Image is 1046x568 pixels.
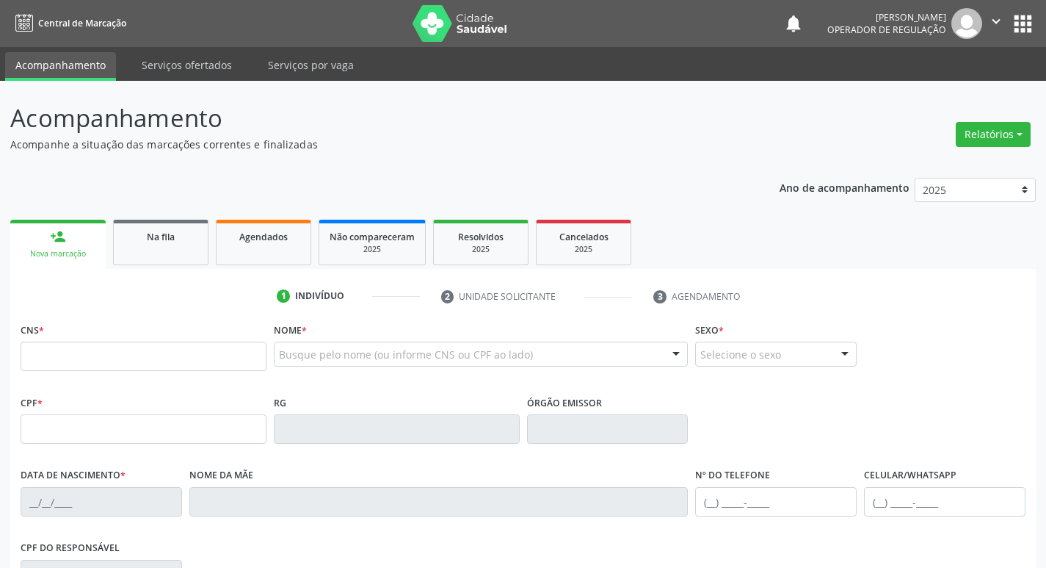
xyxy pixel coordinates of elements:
span: Operador de regulação [827,24,946,36]
div: 2025 [330,244,415,255]
label: CPF [21,392,43,414]
div: 1 [277,290,290,303]
a: Central de Marcação [10,11,126,35]
input: __/__/____ [21,487,182,517]
div: [PERSON_NAME] [827,11,946,24]
label: CPF do responsável [21,537,120,560]
label: Nome [274,319,307,342]
button: notifications [783,13,804,34]
button:  [982,8,1010,39]
button: apps [1010,11,1036,37]
div: Nova marcação [21,248,95,259]
a: Acompanhamento [5,52,116,81]
div: 2025 [444,244,517,255]
span: Não compareceram [330,231,415,243]
img: img [951,8,982,39]
input: (__) _____-_____ [864,487,1025,517]
a: Serviços ofertados [131,52,242,78]
div: person_add [50,229,66,245]
label: Órgão emissor [527,392,602,414]
label: Sexo [695,319,724,342]
label: Nome da mãe [189,464,253,487]
span: Cancelados [559,231,609,243]
label: Nº do Telefone [695,464,770,487]
label: Celular/WhatsApp [864,464,956,487]
i:  [988,13,1004,29]
p: Ano de acompanhamento [780,178,909,196]
div: 2025 [547,244,620,255]
span: Selecione o sexo [700,347,781,362]
span: Busque pelo nome (ou informe CNS ou CPF ao lado) [279,347,533,362]
span: Central de Marcação [38,17,126,29]
p: Acompanhe a situação das marcações correntes e finalizadas [10,137,728,152]
a: Serviços por vaga [258,52,364,78]
button: Relatórios [956,122,1031,147]
p: Acompanhamento [10,100,728,137]
label: CNS [21,319,44,342]
span: Agendados [239,231,288,243]
div: Indivíduo [295,290,344,303]
span: Na fila [147,231,175,243]
label: RG [274,392,286,414]
label: Data de nascimento [21,464,126,487]
input: (__) _____-_____ [695,487,857,517]
span: Resolvidos [458,231,504,243]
